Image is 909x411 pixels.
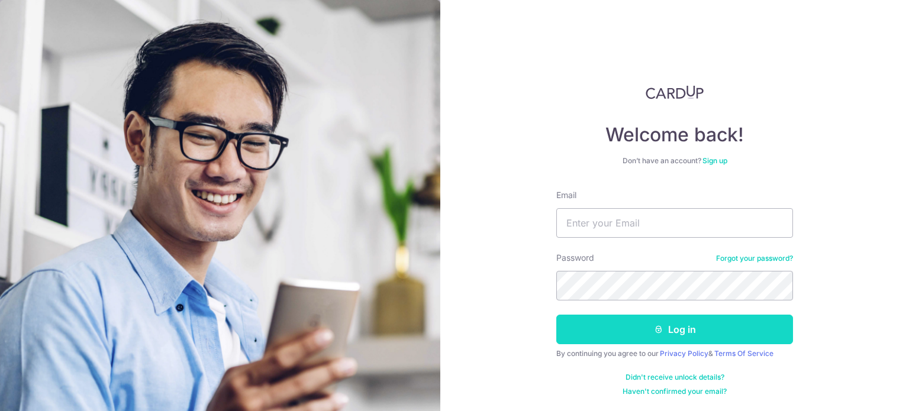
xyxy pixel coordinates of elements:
[714,349,773,358] a: Terms Of Service
[556,208,793,238] input: Enter your Email
[660,349,708,358] a: Privacy Policy
[623,387,727,396] a: Haven't confirmed your email?
[626,373,724,382] a: Didn't receive unlock details?
[556,123,793,147] h4: Welcome back!
[556,315,793,344] button: Log in
[556,156,793,166] div: Don’t have an account?
[702,156,727,165] a: Sign up
[556,189,576,201] label: Email
[556,252,594,264] label: Password
[716,254,793,263] a: Forgot your password?
[646,85,704,99] img: CardUp Logo
[556,349,793,358] div: By continuing you agree to our &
